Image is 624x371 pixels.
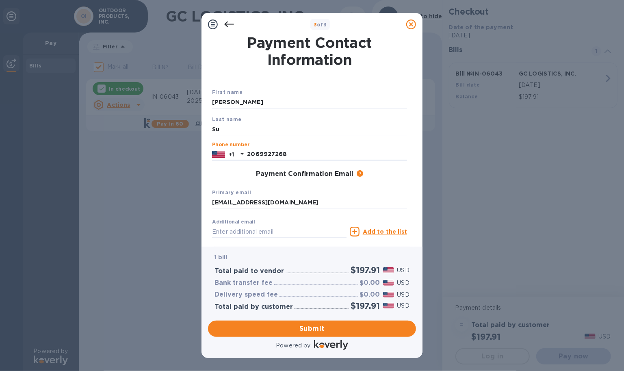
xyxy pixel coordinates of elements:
b: of 3 [314,22,327,28]
u: Add to the list [363,228,407,235]
h3: Payment Confirmation Email [256,170,353,178]
h3: Delivery speed fee [214,291,278,299]
h2: $197.91 [351,301,380,311]
img: US [212,150,225,159]
label: Phone number [212,143,249,148]
h3: Total paid to vendor [214,267,284,275]
img: USD [383,303,394,308]
p: USD [397,266,409,275]
p: USD [397,302,409,310]
img: USD [383,267,394,273]
input: Enter additional email [212,226,347,238]
span: Submit [214,324,409,334]
h2: $197.91 [351,265,380,275]
input: Enter your phone number [247,148,407,161]
button: Submit [208,321,416,337]
input: Enter your primary name [212,197,407,209]
label: Additional email [212,220,255,225]
p: +1 [228,150,234,158]
img: USD [383,280,394,286]
p: Powered by [276,341,310,350]
h3: Total paid by customer [214,303,293,311]
b: First name [212,89,243,95]
b: 1 bill [214,254,227,260]
input: Enter your last name [212,123,407,135]
p: Email address will be added to the list of emails [212,239,347,248]
img: Logo [314,340,348,350]
h3: $0.00 [360,279,380,287]
b: Primary email [212,189,251,195]
p: USD [397,291,409,299]
h1: Payment Contact Information [212,34,407,68]
input: Enter your first name [212,96,407,108]
span: 3 [314,22,317,28]
h3: $0.00 [360,291,380,299]
p: USD [397,279,409,287]
h3: Bank transfer fee [214,279,273,287]
img: USD [383,292,394,297]
b: Last name [212,116,242,122]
